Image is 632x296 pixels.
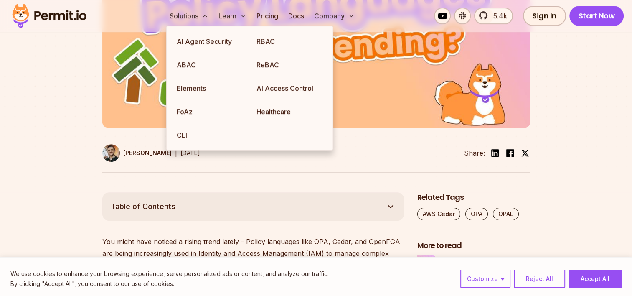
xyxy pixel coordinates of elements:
a: ReBAC [250,53,330,77]
a: [PERSON_NAME] [102,144,172,162]
a: ABAC [170,53,250,77]
p: We use cookies to enhance your browsing experience, serve personalized ads or content, and analyz... [10,269,329,279]
button: Learn [215,8,250,24]
button: Table of Contents [102,192,404,221]
a: Start Now [569,6,624,26]
button: Customize [460,270,510,288]
span: 5.4k [488,11,507,21]
p: [PERSON_NAME] [123,149,172,157]
a: Docs [285,8,307,24]
a: Sign In [523,6,566,26]
a: FoAz [170,100,250,123]
h2: More to read [417,240,530,251]
h2: Related Tags [417,192,530,203]
img: facebook [505,148,515,158]
button: Accept All [569,270,622,288]
a: Pricing [253,8,282,24]
button: Reject All [514,270,565,288]
a: Elements [170,77,250,100]
a: OPAL [493,208,519,220]
a: AWS Cedar [417,208,460,220]
a: AI Access Control [250,77,330,100]
img: twitter [521,149,529,157]
li: Share: [464,148,485,158]
img: Daniel Bass [102,144,120,162]
a: OPA [465,208,488,220]
a: 5.4k [474,8,513,24]
p: You might have noticed a rising trend lately - Policy languages like OPA, Cedar, and OpenFGA are ... [102,236,404,283]
a: Healthcare [250,100,330,123]
div: | [175,148,177,158]
a: CLI [170,123,250,147]
p: By clicking "Accept All", you consent to our use of cookies. [10,279,329,289]
a: AI Agent Security [170,30,250,53]
time: [DATE] [180,149,200,156]
button: Company [311,8,358,24]
a: RBAC [250,30,330,53]
img: Permit logo [8,2,90,30]
button: Solutions [166,8,212,24]
img: linkedin [490,148,500,158]
span: Table of Contents [111,201,175,212]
